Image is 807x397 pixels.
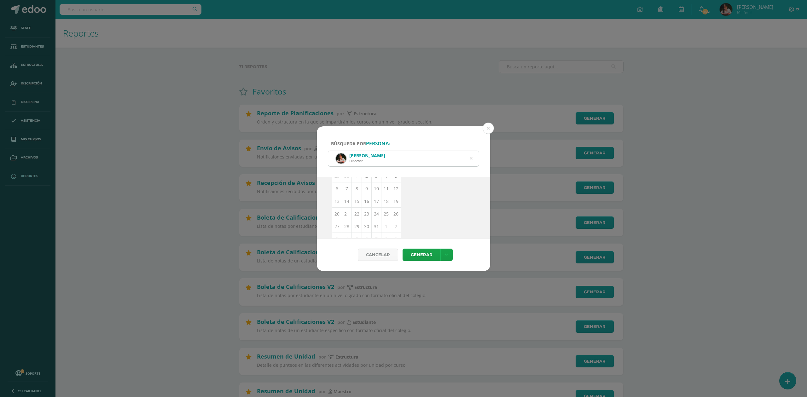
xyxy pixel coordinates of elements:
td: 19 [391,195,401,207]
td: 28 [342,220,352,233]
td: 29 [352,220,362,233]
div: Cancelar [358,249,398,261]
td: 17 [371,195,381,207]
td: 7 [371,233,381,245]
input: ej. Nicholas Alekzander, etc. [328,151,479,166]
td: 25 [381,207,391,220]
td: 20 [332,207,342,220]
td: 8 [381,233,391,245]
td: 4 [342,233,352,245]
td: 12 [391,182,401,195]
img: 1768b921bb0131f632fd6560acaf36dd.png [336,153,346,164]
td: 8 [352,182,362,195]
td: 14 [342,195,352,207]
td: 24 [371,207,381,220]
td: 23 [362,207,371,220]
span: Búsqueda por [331,141,390,147]
td: 27 [332,220,342,233]
td: 30 [362,220,371,233]
td: 3 [332,233,342,245]
div: [PERSON_NAME] [349,152,385,158]
td: 11 [381,182,391,195]
td: 10 [371,182,381,195]
td: 13 [332,195,342,207]
td: 6 [332,182,342,195]
div: Director [349,158,385,163]
td: 15 [352,195,362,207]
td: 31 [371,220,381,233]
td: 18 [381,195,391,207]
td: 2 [391,220,401,233]
td: 22 [352,207,362,220]
td: 5 [352,233,362,245]
td: 21 [342,207,352,220]
td: 9 [362,182,371,195]
td: 9 [391,233,401,245]
td: 6 [362,233,371,245]
button: Close (Esc) [483,123,494,134]
strong: persona: [366,140,390,147]
td: 7 [342,182,352,195]
td: 16 [362,195,371,207]
td: 26 [391,207,401,220]
td: 1 [381,220,391,233]
a: Generar [403,249,440,261]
